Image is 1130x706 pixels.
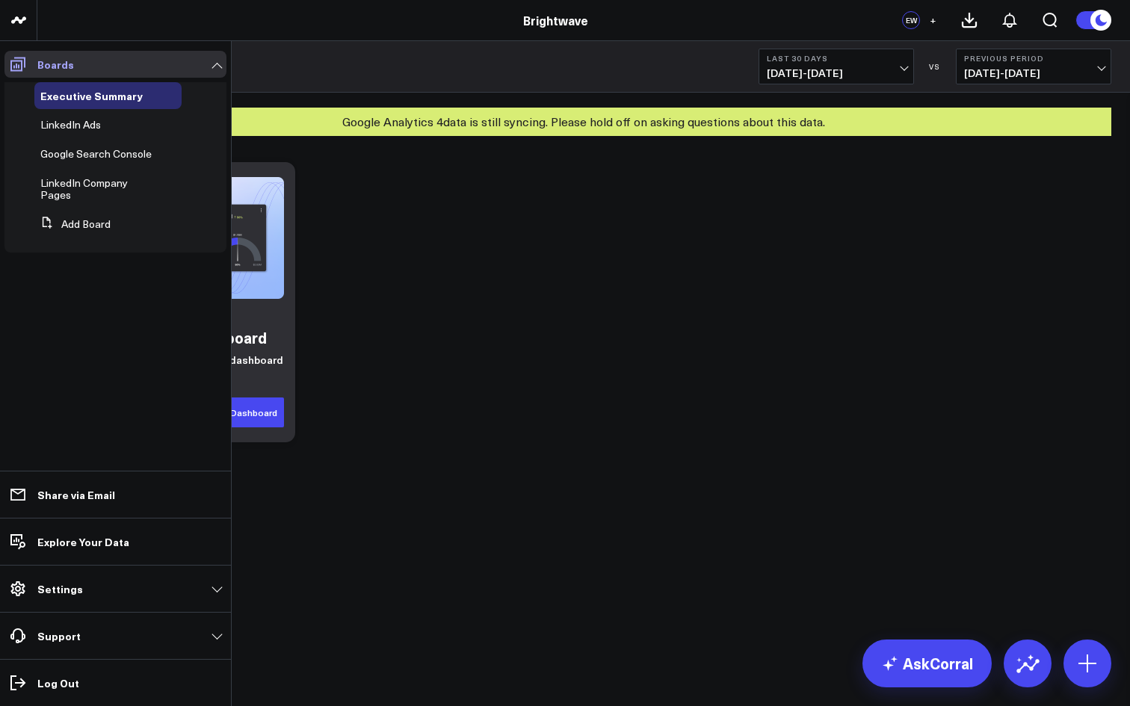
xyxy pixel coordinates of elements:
[40,146,152,161] span: Google Search Console
[40,90,143,102] a: Executive Summary
[40,176,128,202] span: LinkedIn Company Pages
[37,630,81,642] p: Support
[56,108,1111,136] div: Google Analytics 4 data is still syncing. Please hold off on asking questions about this data.
[37,677,79,689] p: Log Out
[34,211,111,238] button: Add Board
[956,49,1111,84] button: Previous Period[DATE]-[DATE]
[40,177,159,201] a: LinkedIn Company Pages
[40,117,101,131] span: LinkedIn Ads
[767,54,906,63] b: Last 30 Days
[37,536,129,548] p: Explore Your Data
[4,669,226,696] a: Log Out
[964,54,1103,63] b: Previous Period
[930,15,936,25] span: +
[767,67,906,79] span: [DATE] - [DATE]
[902,11,920,29] div: EW
[40,119,101,131] a: LinkedIn Ads
[37,489,115,501] p: Share via Email
[37,583,83,595] p: Settings
[759,49,914,84] button: Last 30 Days[DATE]-[DATE]
[37,58,74,70] p: Boards
[862,640,992,687] a: AskCorral
[40,88,143,103] span: Executive Summary
[180,397,284,427] button: Generate Dashboard
[523,12,588,28] a: Brightwave
[924,11,942,29] button: +
[921,62,948,71] div: VS
[964,67,1103,79] span: [DATE] - [DATE]
[40,148,152,160] a: Google Search Console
